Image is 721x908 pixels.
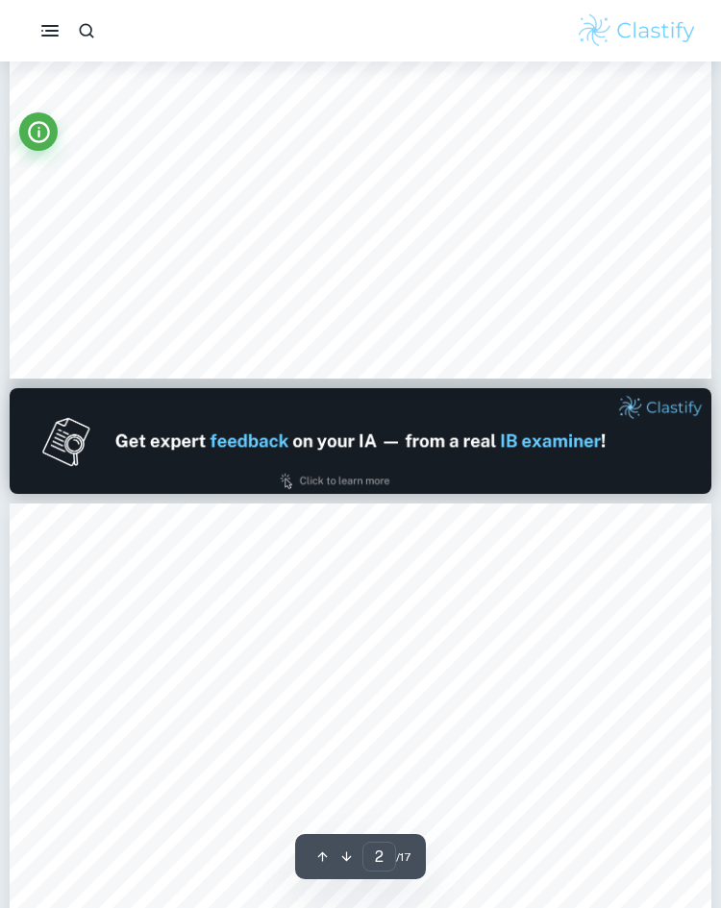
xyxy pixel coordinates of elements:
button: Info [19,112,58,151]
img: Clastify logo [576,12,698,50]
img: Ad [10,388,711,494]
span: / 17 [396,848,410,866]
